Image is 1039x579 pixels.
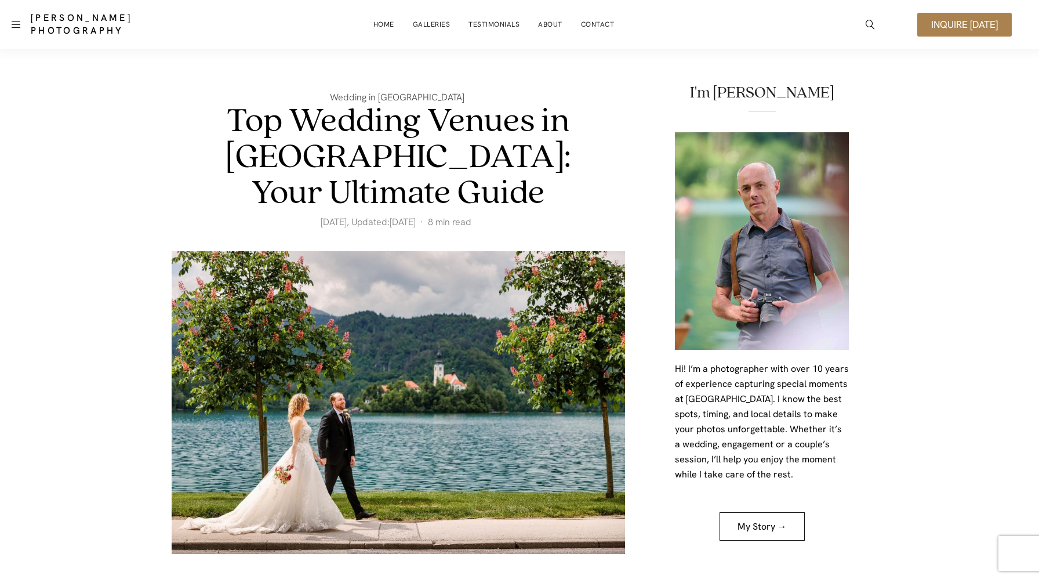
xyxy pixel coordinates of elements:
a: Home [373,13,394,36]
a: My Story → [720,512,805,541]
p: Hi! I’m a photographer with over 10 years of experience capturing special moments at [GEOGRAPHIC_... [675,361,849,482]
h1: Top Wedding Venues in [GEOGRAPHIC_DATA]: Your Ultimate Guide [218,104,579,212]
a: Galleries [413,13,451,36]
span: My Story → [738,522,787,531]
a: Contact [581,13,615,36]
time: [DATE] [321,216,347,228]
img: Top Wedding Venues in Slovenia: Your Ultimate Guide [172,251,625,554]
span: Inquire [DATE] [931,20,998,30]
time: [DATE] [390,216,416,228]
h2: I'm [PERSON_NAME] [675,85,849,101]
a: Testimonials [468,13,519,36]
a: About [538,13,562,36]
span: 8 min read [428,216,471,228]
a: Wedding in [GEOGRAPHIC_DATA] [330,91,467,104]
a: Inquire [DATE] [917,13,1012,37]
a: [PERSON_NAME] Photography [31,12,205,37]
span: , Updated: [321,216,423,228]
a: icon-magnifying-glass34 [860,14,881,35]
